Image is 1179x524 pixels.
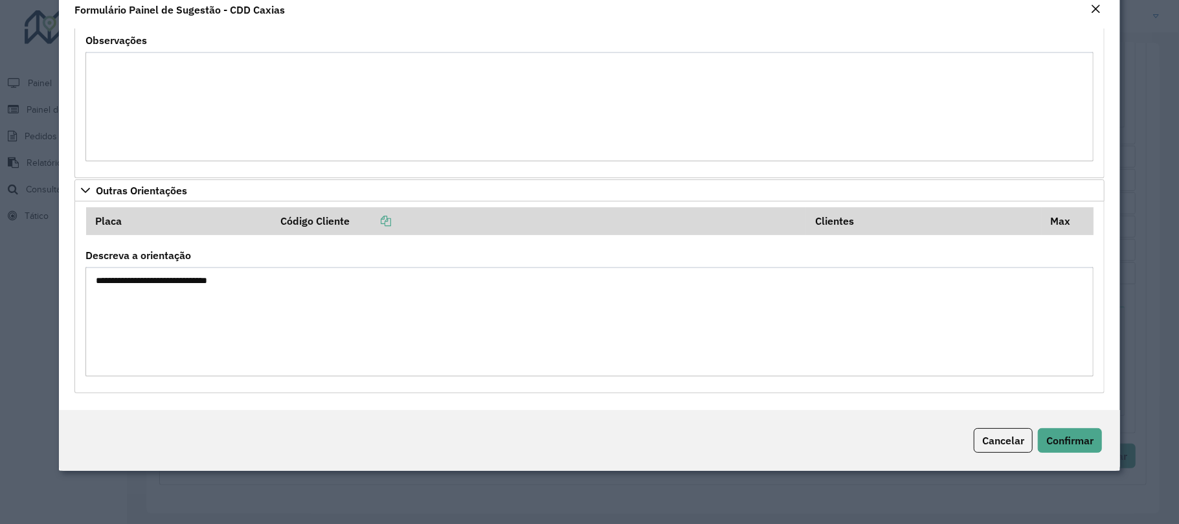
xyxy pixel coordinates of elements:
[86,207,272,234] th: Placa
[271,207,806,234] th: Código Cliente
[1090,4,1101,14] em: Fechar
[806,207,1042,234] th: Clientes
[1046,434,1094,447] span: Confirmar
[982,434,1024,447] span: Cancelar
[1086,1,1105,18] button: Close
[74,201,1105,393] div: Outras Orientações
[1042,207,1094,234] th: Max
[974,428,1033,453] button: Cancelar
[85,32,147,48] label: Observações
[85,247,191,263] label: Descreva a orientação
[96,185,187,196] span: Outras Orientações
[74,179,1105,201] a: Outras Orientações
[350,214,391,227] a: Copiar
[74,2,285,17] h4: Formulário Painel de Sugestão - CDD Caxias
[1038,428,1102,453] button: Confirmar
